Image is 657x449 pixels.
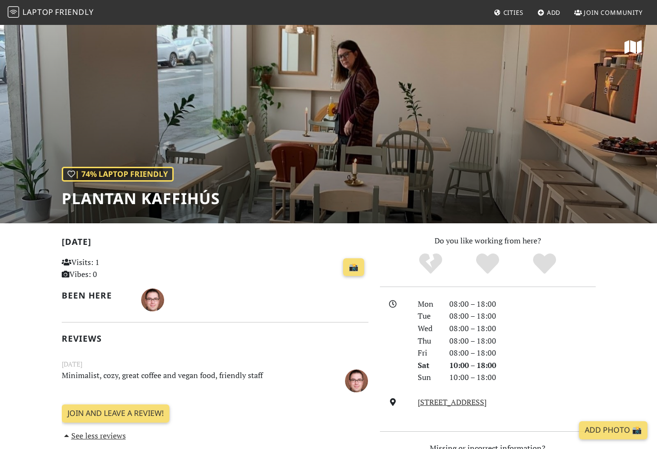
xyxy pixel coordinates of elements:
[444,322,601,335] div: 08:00 – 18:00
[62,334,368,344] h2: Reviews
[490,4,527,21] a: Cities
[547,8,561,17] span: Add
[412,371,444,384] div: Sun
[412,322,444,335] div: Wed
[444,359,601,372] div: 10:00 – 18:00
[579,421,647,439] a: Add Photo 📸
[380,235,596,247] p: Do you like working from here?
[22,7,54,17] span: Laptop
[62,290,130,300] h2: Been here
[412,310,444,322] div: Tue
[62,430,126,441] a: See less reviews
[345,375,368,385] span: Stefán Guðmundsson
[516,252,573,276] div: Definitely!
[412,347,444,359] div: Fri
[56,369,321,391] p: Minimalist, cozy, great coffee and vegan food, friendly staff
[503,8,523,17] span: Cities
[62,189,220,207] h1: Plantan Kaffihús
[402,252,459,276] div: No
[56,359,374,369] small: [DATE]
[444,298,601,311] div: 08:00 – 18:00
[62,237,368,251] h2: [DATE]
[8,6,19,18] img: LaptopFriendly
[8,4,94,21] a: LaptopFriendly LaptopFriendly
[141,294,164,304] span: Stefán Guðmundsson
[570,4,646,21] a: Join Community
[444,371,601,384] div: 10:00 – 18:00
[141,288,164,311] img: 4463-stefan.jpg
[55,7,93,17] span: Friendly
[534,4,565,21] a: Add
[62,167,174,182] div: | 74% Laptop Friendly
[418,397,487,407] a: [STREET_ADDRESS]
[412,335,444,347] div: Thu
[62,404,169,423] a: Join and leave a review!
[444,347,601,359] div: 08:00 – 18:00
[584,8,643,17] span: Join Community
[412,298,444,311] div: Mon
[444,335,601,347] div: 08:00 – 18:00
[412,359,444,372] div: Sat
[444,310,601,322] div: 08:00 – 18:00
[62,256,156,281] p: Visits: 1 Vibes: 0
[343,258,364,276] a: 📸
[459,252,516,276] div: Yes
[345,369,368,392] img: 4463-stefan.jpg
